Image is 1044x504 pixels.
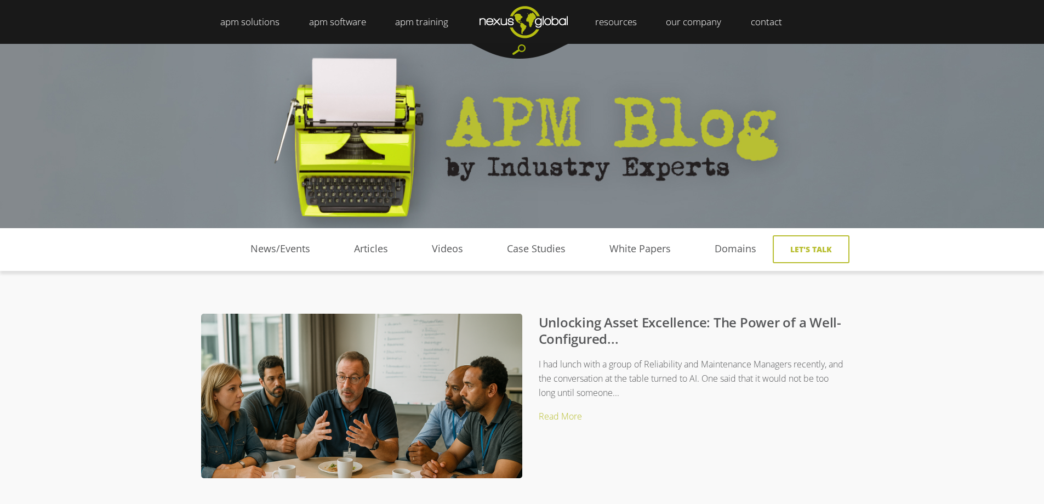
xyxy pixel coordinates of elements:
a: Domains [693,241,778,257]
p: I had lunch with a group of Reliability and Maintenance Managers recently, and the conversation a... [223,357,843,400]
a: White Papers [587,241,693,257]
a: Let's Talk [773,235,849,263]
a: News/Events [229,241,332,257]
a: Unlocking Asset Excellence: The Power of a Well-Configured... [539,313,841,348]
a: Read More [539,410,582,422]
a: Articles [332,241,410,257]
a: Case Studies [485,241,587,257]
div: Navigation Menu [212,228,778,276]
a: Videos [410,241,485,257]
